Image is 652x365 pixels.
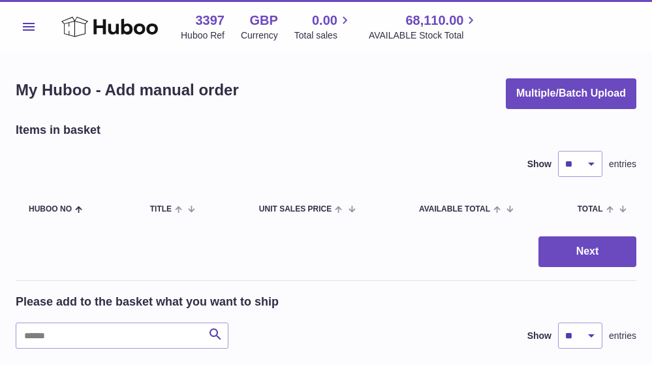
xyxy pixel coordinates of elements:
a: 0.00 Total sales [294,12,352,42]
span: AVAILABLE Total [419,205,490,214]
strong: 3397 [195,12,225,29]
div: Huboo Ref [181,29,225,42]
button: Next [538,236,636,267]
h2: Please add to the basket what you want to ship [16,294,279,309]
span: 0.00 [312,12,337,29]
h1: My Huboo - Add manual order [16,80,239,101]
button: Multiple/Batch Upload [506,78,636,109]
span: entries [609,330,636,342]
strong: GBP [249,12,277,29]
span: Huboo no [29,205,72,214]
span: AVAILABLE Stock Total [369,29,479,42]
span: entries [609,158,636,170]
span: Unit Sales Price [259,205,332,214]
h2: Items in basket [16,122,101,138]
span: Total [578,205,603,214]
div: Currency [241,29,278,42]
label: Show [527,158,551,170]
span: Title [150,205,172,214]
label: Show [527,330,551,342]
span: 68,110.00 [405,12,463,29]
span: Total sales [294,29,352,42]
a: 68,110.00 AVAILABLE Stock Total [369,12,479,42]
